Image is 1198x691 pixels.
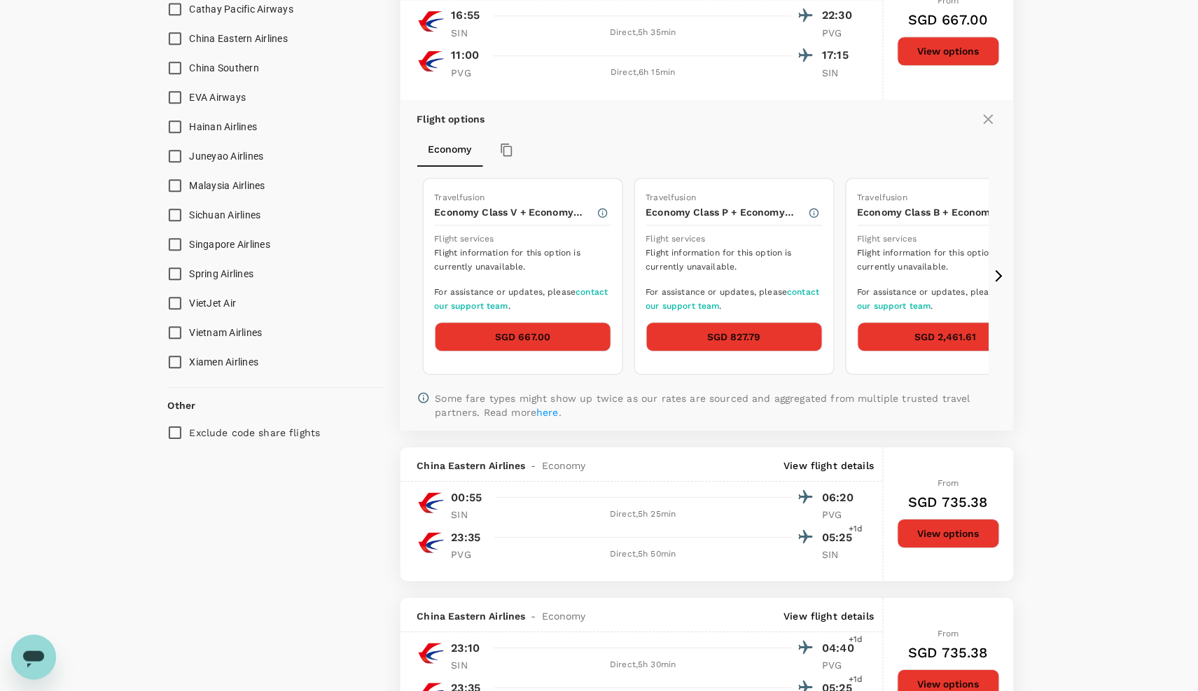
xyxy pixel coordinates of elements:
span: Vietnam Airlines [190,327,263,338]
p: 05:25 [823,529,858,546]
img: MU [417,7,445,35]
p: Flight options [417,112,485,126]
p: 23:35 [452,529,481,546]
div: Direct , 5h 25min [495,508,792,522]
p: 00:55 [452,489,482,506]
p: 17:15 [823,47,858,64]
span: Flight information for this option is currently unavailable. [646,246,823,274]
span: From [938,629,959,638]
p: PVG [823,658,858,672]
span: +1d [849,633,863,647]
p: SIN [452,508,487,522]
span: Flight services [646,234,706,244]
button: SGD 667.00 [435,322,611,351]
span: Malaysia Airlines [190,180,265,191]
span: Flight information for this option is currently unavailable. [435,246,611,274]
h6: SGD 667.00 [908,8,989,31]
span: Travelfusion [858,193,908,202]
span: Travelfusion [435,193,485,202]
span: China Eastern Airlines [190,33,288,44]
span: China Southern [190,62,260,74]
a: here [536,407,559,418]
span: Xiamen Airlines [190,356,259,368]
span: For assistance or updates, please . [435,286,611,314]
div: Direct , 5h 50min [495,547,792,561]
span: Economy [542,609,586,623]
span: Sichuan Airlines [190,209,261,221]
span: Singapore Airlines [190,239,271,250]
div: Direct , 6h 15min [495,66,792,80]
span: Economy [542,459,586,473]
img: MU [417,47,445,75]
button: View options [898,519,1000,548]
span: Flight services [858,234,917,244]
span: From [938,478,959,488]
div: Direct , 5h 30min [495,658,792,672]
span: For assistance or updates, please . [646,286,823,314]
p: SIN [823,547,858,561]
span: Cathay Pacific Airways [190,4,294,15]
img: MU [417,529,445,557]
p: Economy Class B + Economy Class N [858,205,1019,219]
p: Exclude code share flights [190,426,321,440]
p: Economy Class P + Economy Class S [646,205,808,219]
button: SGD 827.79 [646,322,823,351]
button: Economy [417,133,483,167]
span: Spring Airlines [190,268,254,279]
span: Travelfusion [646,193,697,202]
p: 06:20 [823,489,858,506]
p: Some fare types might show up twice as our rates are sourced and aggregated from multiple trusted... [436,391,997,419]
img: MU [417,639,445,667]
span: For assistance or updates, please . [858,286,1034,314]
span: China Eastern Airlines [417,609,526,623]
p: 04:40 [823,640,858,657]
span: China Eastern Airlines [417,459,526,473]
p: PVG [452,66,487,80]
span: EVA Airways [190,92,246,103]
iframe: Button to launch messaging window [11,635,56,680]
p: 22:30 [823,7,858,24]
p: View flight details [784,609,875,623]
p: 16:55 [452,7,480,24]
p: PVG [823,508,858,522]
p: SIN [823,66,858,80]
p: PVG [823,26,858,40]
span: +1d [849,522,863,536]
span: - [526,609,542,623]
span: Juneyao Airlines [190,151,264,162]
span: - [526,459,542,473]
p: Economy Class V + Economy Class S [435,205,597,219]
button: View options [898,36,1000,66]
p: SIN [452,658,487,672]
p: SIN [452,26,487,40]
p: 11:00 [452,47,480,64]
span: +1d [849,673,863,687]
span: Flight information for this option is currently unavailable. [858,246,1034,274]
span: Hainan Airlines [190,121,258,132]
p: 23:10 [452,640,480,657]
button: SGD 2,461.61 [858,322,1034,351]
h6: SGD 735.38 [909,641,989,664]
p: Other [168,398,196,412]
p: View flight details [784,459,875,473]
p: PVG [452,547,487,561]
img: MU [417,489,445,517]
h6: SGD 735.38 [909,491,989,513]
span: Flight services [435,234,494,244]
span: VietJet Air [190,298,237,309]
div: Direct , 5h 35min [495,26,792,40]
